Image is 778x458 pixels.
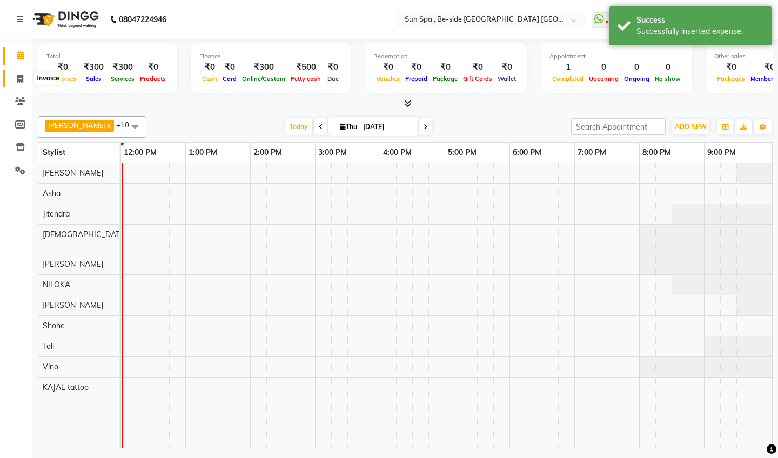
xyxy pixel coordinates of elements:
div: ₹0 [220,61,239,73]
div: Redemption [373,52,519,61]
span: [PERSON_NAME] [43,168,103,178]
span: Card [220,75,239,83]
div: ₹0 [714,61,748,73]
span: [DEMOGRAPHIC_DATA] [43,230,127,239]
a: 3:00 PM [316,145,350,160]
span: +10 [116,120,137,129]
span: [PERSON_NAME] [48,121,106,130]
div: 1 [549,61,586,73]
span: NILOKA [43,280,70,289]
span: ADD NEW [675,123,707,131]
div: ₹0 [46,61,79,73]
div: Invoice [34,72,62,85]
span: Ongoing [621,75,652,83]
div: ₹0 [495,61,519,73]
div: Finance [199,52,343,61]
span: No show [652,75,683,83]
span: Due [325,75,341,83]
a: 7:00 PM [575,145,609,160]
div: ₹300 [108,61,137,73]
span: Petty cash [288,75,324,83]
input: 2025-09-04 [360,119,414,135]
div: ₹0 [199,61,220,73]
div: Appointment [549,52,683,61]
span: [PERSON_NAME] [43,259,103,269]
span: Products [137,75,169,83]
span: Sales [83,75,104,83]
div: Successfully inserted expense. [636,26,763,37]
a: 6:00 PM [510,145,544,160]
span: KAJAL tattoo [43,382,89,392]
span: Wallet [495,75,519,83]
span: Toli [43,341,54,351]
div: ₹300 [239,61,288,73]
span: Jitendra [43,209,70,219]
a: 1:00 PM [186,145,220,160]
span: Today [285,118,312,135]
a: x [106,121,111,130]
div: ₹0 [137,61,169,73]
div: ₹0 [460,61,495,73]
div: ₹300 [79,61,108,73]
a: 9:00 PM [705,145,739,160]
span: Package [430,75,460,83]
input: Search Appointment [571,118,666,135]
div: 0 [621,61,652,73]
span: Upcoming [586,75,621,83]
span: Prepaid [403,75,430,83]
span: Gift Cards [460,75,495,83]
span: Online/Custom [239,75,288,83]
a: 2:00 PM [251,145,285,160]
div: ₹0 [324,61,343,73]
b: 08047224946 [119,4,166,35]
button: ADD NEW [672,119,709,134]
span: Voucher [373,75,403,83]
span: Shohe [43,321,65,331]
span: Completed [549,75,586,83]
a: 8:00 PM [640,145,674,160]
a: 12:00 PM [121,145,159,160]
span: Services [108,75,137,83]
span: [PERSON_NAME] [43,300,103,310]
div: 0 [652,61,683,73]
div: ₹0 [403,61,430,73]
a: 5:00 PM [445,145,479,160]
a: 4:00 PM [380,145,414,160]
div: ₹500 [288,61,324,73]
img: logo [28,4,102,35]
span: Cash [199,75,220,83]
div: ₹0 [373,61,403,73]
div: ₹0 [430,61,460,73]
span: Packages [714,75,748,83]
span: Thu [337,123,360,131]
div: Total [46,52,169,61]
span: Asha [43,188,61,198]
div: Success [636,15,763,26]
span: Vino [43,362,58,372]
div: 0 [586,61,621,73]
span: Stylist [43,147,65,157]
